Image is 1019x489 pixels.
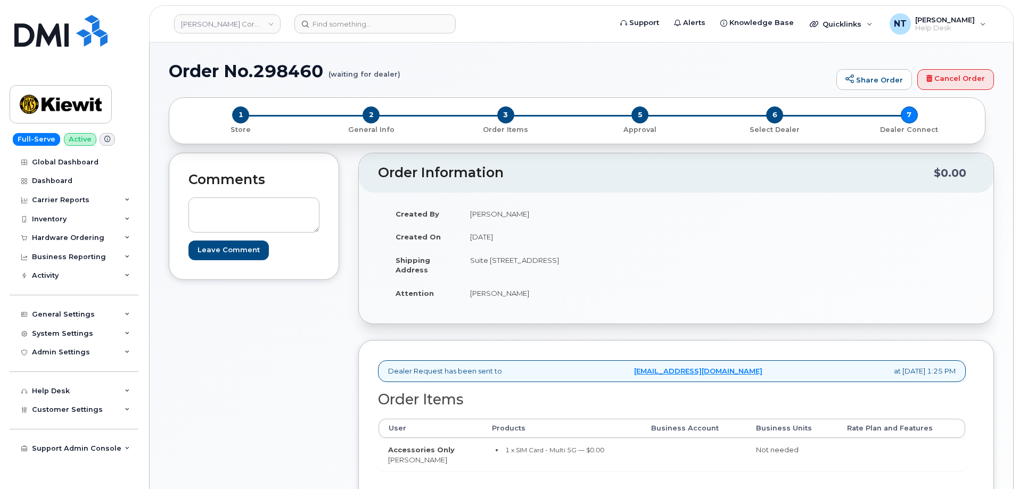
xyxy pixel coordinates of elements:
[396,256,430,275] strong: Shipping Address
[746,419,837,438] th: Business Units
[577,125,703,135] p: Approval
[836,69,912,90] a: Share Order
[188,172,319,187] h2: Comments
[396,233,441,241] strong: Created On
[396,289,434,297] strong: Attention
[304,123,439,135] a: 2 General Info
[837,419,965,438] th: Rate Plan and Features
[396,210,439,218] strong: Created By
[379,438,482,471] td: [PERSON_NAME]
[573,123,708,135] a: 5 Approval
[917,69,994,90] a: Cancel Order
[642,419,746,438] th: Business Account
[169,62,831,80] h1: Order No.298460
[712,125,838,135] p: Select Dealer
[461,281,668,305] td: [PERSON_NAME]
[766,106,783,123] span: 6
[756,445,799,454] span: Not needed
[378,392,966,408] h2: Order Items
[378,165,934,180] h2: Order Information
[442,125,569,135] p: Order Items
[497,106,514,123] span: 3
[363,106,380,123] span: 2
[438,123,573,135] a: 3 Order Items
[461,225,668,248] td: [DATE]
[182,125,300,135] p: Store
[461,202,668,226] td: [PERSON_NAME]
[232,106,249,123] span: 1
[379,419,482,438] th: User
[328,62,400,78] small: (waiting for dealer)
[178,123,304,135] a: 1 Store
[388,445,455,454] strong: Accessories Only
[708,123,842,135] a: 6 Select Dealer
[634,366,762,376] a: [EMAIL_ADDRESS][DOMAIN_NAME]
[631,106,648,123] span: 5
[505,446,604,454] small: 1 x SIM Card - Multi 5G — $0.00
[378,360,966,382] div: Dealer Request has been sent to at [DATE] 1:25 PM
[461,248,668,281] td: Suite [STREET_ADDRESS]
[188,241,269,260] input: Leave Comment
[308,125,434,135] p: General Info
[482,419,642,438] th: Products
[934,163,966,183] div: $0.00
